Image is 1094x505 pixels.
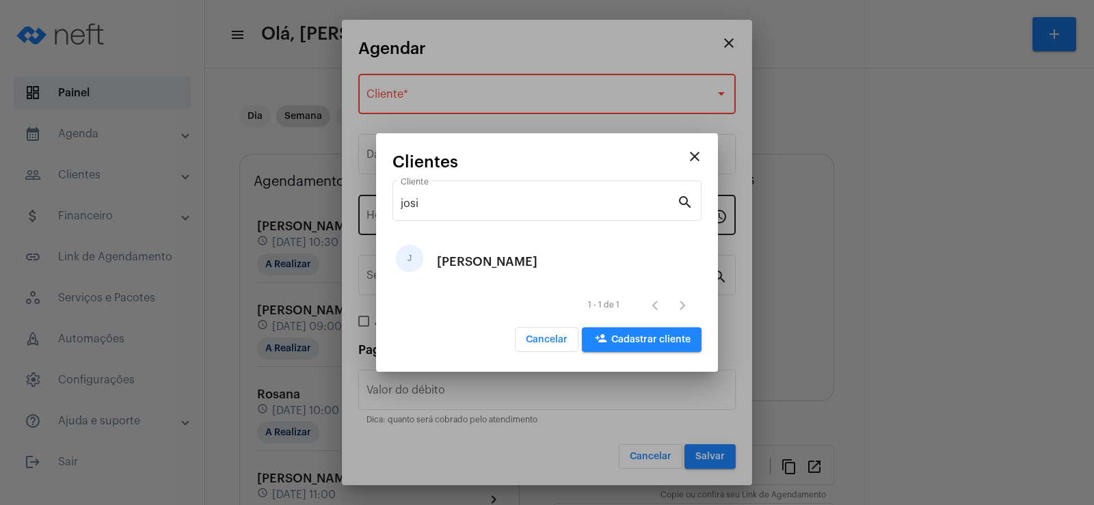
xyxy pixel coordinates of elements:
[401,197,677,210] input: Pesquisar cliente
[593,335,691,344] span: Cadastrar cliente
[582,327,702,352] button: Cadastrar cliente
[437,241,537,282] div: [PERSON_NAME]
[515,327,578,352] button: Cancelar
[396,245,423,272] div: J
[677,193,693,210] mat-icon: search
[593,332,609,349] mat-icon: person_add
[392,153,458,171] span: Clientes
[686,148,703,165] mat-icon: close
[588,301,619,310] div: 1 - 1 de 1
[526,335,568,344] span: Cancelar
[641,291,669,318] button: Página anterior
[669,291,696,318] button: Próxima página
